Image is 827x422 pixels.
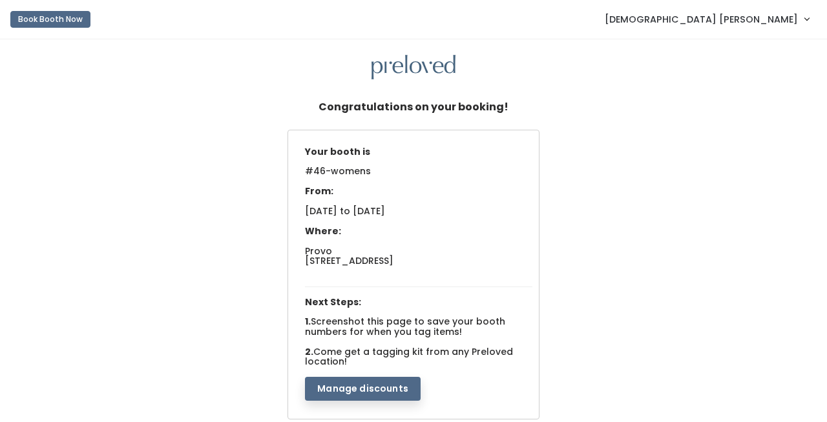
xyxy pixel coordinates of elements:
a: Manage discounts [305,381,421,394]
button: Manage discounts [305,377,421,401]
h5: Congratulations on your booking! [319,95,508,119]
button: Book Booth Now [10,11,90,28]
span: [DEMOGRAPHIC_DATA] [PERSON_NAME] [605,12,798,26]
span: Your booth is [305,145,370,158]
img: preloved logo [372,55,455,80]
div: 1. 2. [298,141,538,401]
span: Come get a tagging kit from any Preloved location! [305,345,513,368]
span: Next Steps: [305,296,361,308]
a: [DEMOGRAPHIC_DATA] [PERSON_NAME] [592,5,822,33]
span: Provo [STREET_ADDRESS] [305,245,393,267]
span: Screenshot this page to save your booth numbers for when you tag items! [305,315,505,337]
a: Book Booth Now [10,5,90,34]
span: From: [305,185,333,197]
span: Where: [305,225,341,237]
span: #46-womens [305,165,371,185]
span: [DATE] to [DATE] [305,205,385,217]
